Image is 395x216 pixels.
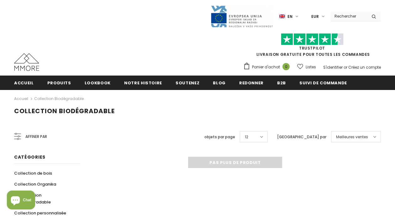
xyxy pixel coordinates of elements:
[243,62,293,72] a: Panier d'achat 0
[124,76,162,90] a: Notre histoire
[34,96,84,101] a: Collection biodégradable
[239,76,264,90] a: Redonner
[14,168,52,179] a: Collection de bois
[14,154,45,160] span: Catégories
[85,76,111,90] a: Lookbook
[277,134,326,140] label: [GEOGRAPHIC_DATA] par
[299,80,347,86] span: Suivi de commande
[176,80,199,86] span: soutenez
[277,80,286,86] span: B2B
[243,36,381,57] span: LIVRAISON GRATUITE POUR TOUTES LES COMMANDES
[297,61,316,72] a: Listes
[306,64,316,70] span: Listes
[14,179,56,190] a: Collection Organika
[287,13,292,20] span: en
[213,80,226,86] span: Blog
[14,170,52,176] span: Collection de bois
[281,33,344,45] img: Faites confiance aux étoiles pilotes
[348,65,381,70] a: Créez un compte
[311,13,319,20] span: EUR
[5,191,37,211] inbox-online-store-chat: Shopify online store chat
[210,5,273,28] img: Javni Razpis
[176,76,199,90] a: soutenez
[299,45,325,51] a: TrustPilot
[282,63,290,70] span: 0
[245,134,248,140] span: 12
[299,76,347,90] a: Suivi de commande
[14,95,28,103] a: Accueil
[344,65,347,70] span: or
[14,80,34,86] span: Accueil
[14,107,115,115] span: Collection biodégradable
[14,53,39,71] img: Cas MMORE
[213,76,226,90] a: Blog
[14,190,73,208] a: Collection biodégradable
[47,80,71,86] span: Produits
[14,181,56,187] span: Collection Organika
[331,12,367,21] input: Search Site
[323,65,343,70] a: S'identifier
[277,76,286,90] a: B2B
[14,76,34,90] a: Accueil
[239,80,264,86] span: Redonner
[47,76,71,90] a: Produits
[14,210,66,216] span: Collection personnalisée
[336,134,368,140] span: Meilleures ventes
[204,134,235,140] label: objets par page
[124,80,162,86] span: Notre histoire
[25,133,47,140] span: Affiner par
[279,14,285,19] img: i-lang-1.png
[85,80,111,86] span: Lookbook
[252,64,280,70] span: Panier d'achat
[210,13,273,19] a: Javni Razpis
